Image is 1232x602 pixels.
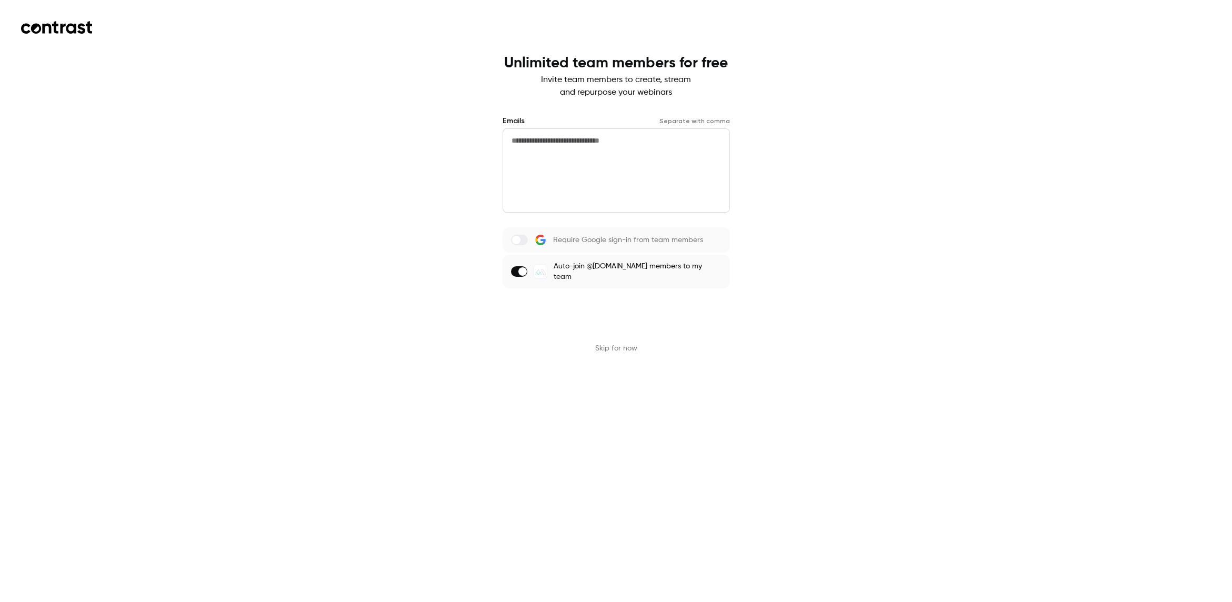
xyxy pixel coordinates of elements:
button: Skip for now [595,343,637,354]
label: Emails [503,116,525,126]
label: Require Google sign-in from team members [503,227,730,253]
label: Auto-join @[DOMAIN_NAME] members to my team [503,255,730,288]
img: Anneomaly Digital [534,265,547,278]
p: Separate with comma [659,117,730,125]
h1: Unlimited team members for free [504,55,728,72]
p: Invite team members to create, stream and repurpose your webinars [504,74,728,99]
button: Send invites [503,301,730,326]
